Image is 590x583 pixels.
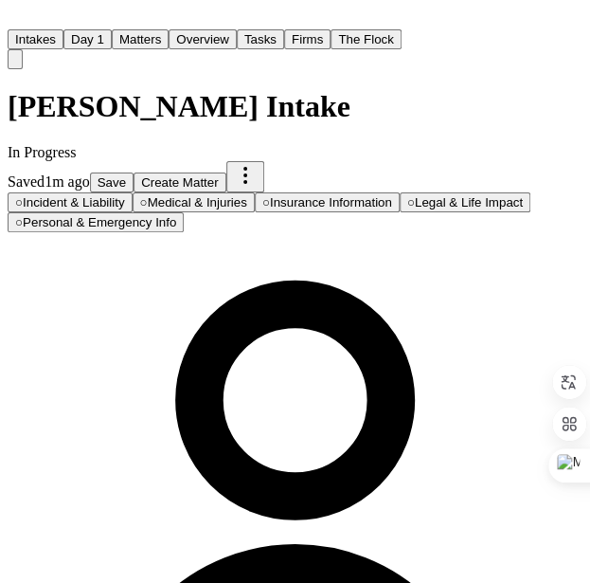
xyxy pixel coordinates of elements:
button: Matters [112,29,169,49]
span: Personal & Emergency Info [23,215,176,229]
button: Tasks [237,29,284,49]
button: Go to Incident & Liability [8,192,133,212]
a: Firms [284,30,331,46]
span: ○ [262,195,270,210]
button: Go to Legal & Life Impact [400,192,530,212]
button: Go to Insurance Information [255,192,400,212]
button: Day 1 [63,29,112,49]
a: Day 1 [63,30,112,46]
span: In Progress [8,144,76,160]
button: Go to Personal & Emergency Info [8,212,184,232]
button: Save [90,173,134,192]
button: More actions [226,161,264,192]
img: Finch Logo [8,8,30,26]
span: Incident & Liability [23,195,124,210]
button: Go to Medical & Injuries [133,192,255,212]
a: Matters [112,30,169,46]
span: ○ [407,195,415,210]
span: Legal & Life Impact [415,195,523,210]
span: Insurance Information [270,195,392,210]
a: Tasks [237,30,284,46]
a: The Flock [331,30,402,46]
h1: [PERSON_NAME] Intake [8,89,582,124]
button: Firms [284,29,331,49]
span: ○ [15,215,23,229]
a: Intakes [8,30,63,46]
button: Overview [169,29,237,49]
span: Medical & Injuries [148,195,247,210]
span: ○ [15,195,23,210]
span: Saved 1m ago [8,173,90,190]
button: The Flock [331,29,402,49]
button: Intakes [8,29,63,49]
a: Overview [169,30,237,46]
a: Home [8,12,30,28]
span: ○ [140,195,148,210]
button: Create Matter [134,173,225,192]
